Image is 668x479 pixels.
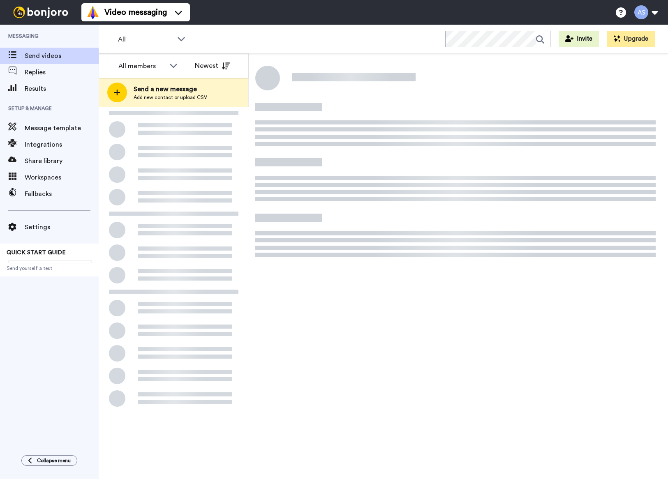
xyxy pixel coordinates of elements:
span: Fallbacks [25,189,99,199]
span: QUICK START GUIDE [7,250,66,256]
span: Integrations [25,140,99,150]
span: Send a new message [134,84,207,94]
span: Replies [25,67,99,77]
img: vm-color.svg [86,6,99,19]
span: Message template [25,123,99,133]
button: Newest [189,58,236,74]
button: Upgrade [607,31,655,47]
span: Settings [25,222,99,232]
img: bj-logo-header-white.svg [10,7,72,18]
span: Add new contact or upload CSV [134,94,207,101]
span: Send videos [25,51,99,61]
div: All members [118,61,165,71]
span: Collapse menu [37,457,71,464]
span: Video messaging [104,7,167,18]
button: Invite [559,31,599,47]
span: Share library [25,156,99,166]
span: Send yourself a test [7,265,92,272]
span: Results [25,84,99,94]
button: Collapse menu [21,455,77,466]
span: Workspaces [25,173,99,182]
span: All [118,35,173,44]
